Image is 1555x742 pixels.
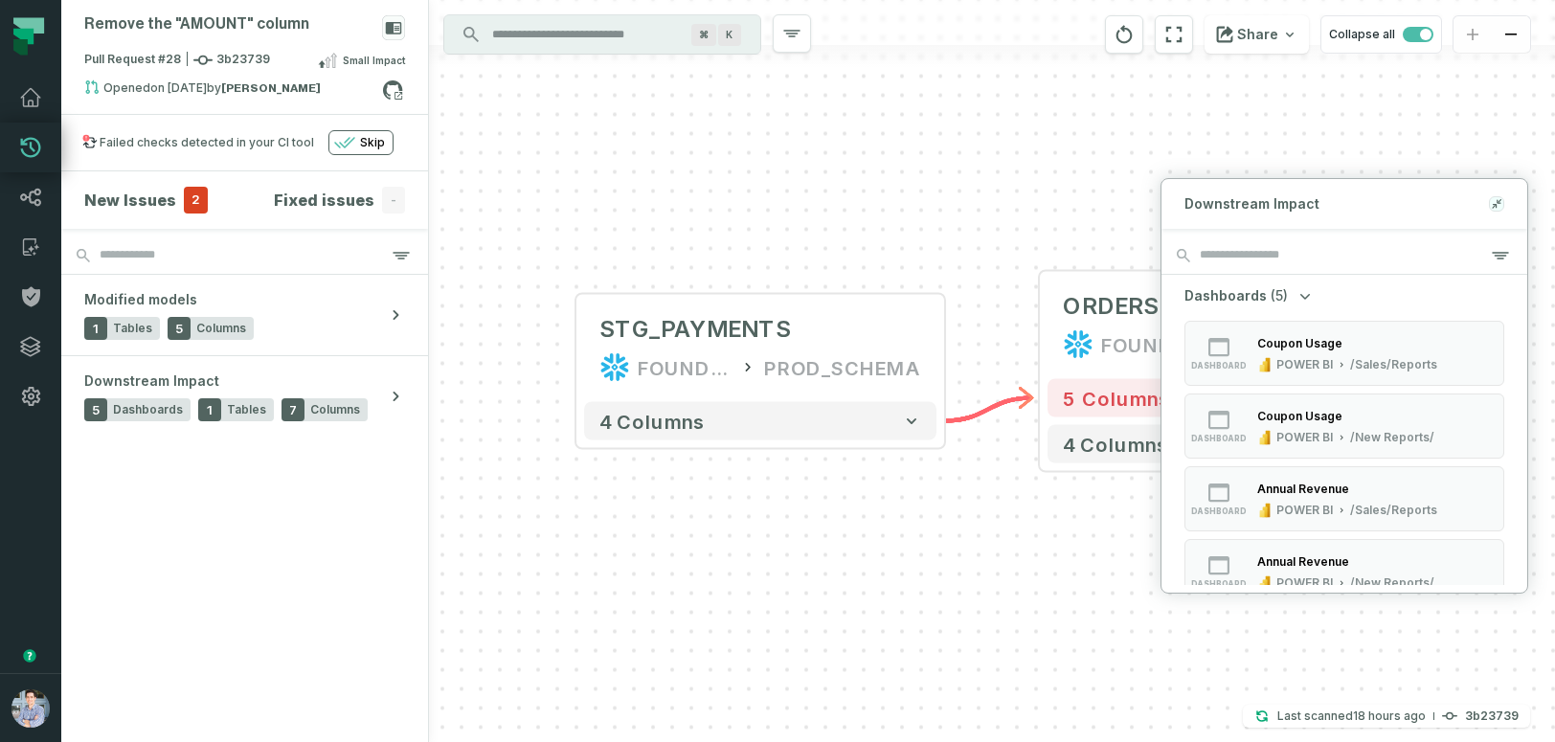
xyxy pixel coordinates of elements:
span: 4 columns [1063,433,1168,456]
button: Downstream Impact5Dashboards1Tables7Columns [61,356,428,437]
span: 5 columns removed [1063,387,1268,410]
span: Press ⌘ + K to focus the search bar [718,24,741,46]
h4: New Issues [84,189,176,212]
span: 4 columns [599,410,705,433]
span: (5) [1271,286,1288,305]
div: FOUNDATIONAL_DB [638,352,732,383]
span: Tables [113,321,152,336]
div: POWER BI [1276,503,1333,518]
button: dashboardPOWER BI/Sales/Reports [1184,321,1504,386]
div: POWER BI [1276,575,1333,591]
h4: 3b23739 [1465,710,1519,722]
span: 1 [84,317,107,340]
button: Share [1205,15,1309,54]
div: /New Reports/ [1350,430,1434,445]
span: Columns [310,402,360,417]
p: Last scanned [1277,707,1426,726]
div: Coupon Usage [1257,409,1342,423]
button: Modified models1Tables5Columns [61,275,428,355]
span: Dashboards [113,402,183,417]
span: Downstream Impact [84,371,219,391]
span: dashboard [1191,579,1247,589]
strong: Barak Fargoun (fargoun) [221,82,321,94]
div: Failed checks detected in your CI tool [100,135,314,150]
button: dashboardPOWER BI/Sales/Reports [1184,466,1504,531]
h4: Fixed issues [274,189,374,212]
div: Tooltip anchor [21,647,38,664]
div: PROD_SCHEMA [764,352,921,383]
span: Dashboards [1184,286,1267,305]
button: Last scanned[DATE] 9:28:08 PM3b23739 [1243,705,1530,728]
span: - [382,187,405,214]
div: /Sales/Reports [1350,503,1437,518]
div: POWER BI [1276,357,1333,372]
div: POWER BI [1276,430,1333,445]
span: dashboard [1191,361,1247,371]
span: Downstream Impact [1184,194,1319,214]
button: dashboardPOWER BI/New Reports/ [1184,539,1504,604]
span: Columns [196,321,246,336]
div: Opened by [84,79,382,102]
a: View on github [380,78,405,102]
span: dashboard [1191,506,1247,516]
span: 2 [184,187,208,214]
div: Remove the "AMOUNT" column [84,15,309,34]
span: Press ⌘ + K to focus the search bar [691,24,716,46]
relative-time: Mar 10, 2025, 5:00 PM EDT [150,80,207,95]
span: 1 [198,398,221,421]
relative-time: Aug 27, 2025, 9:28 PM EDT [1353,708,1426,723]
img: avatar of Alon Nafta [11,689,50,728]
span: Tables [227,402,266,417]
span: Skip [360,135,385,150]
g: Edge from c8867c613c347eb7857e509391c84b7d to 0dd85c77dd217d0afb16c7d4fb3eff19 [944,398,1032,421]
div: STG_PAYMENTS [599,314,791,345]
span: Small Impact [343,53,405,68]
span: 5 [168,317,191,340]
span: Modified models [84,290,197,309]
div: /Sales/Reports [1350,357,1437,372]
div: ORDERS [1063,291,1159,322]
span: Pull Request #28 3b23739 [84,51,270,70]
div: Annual Revenue [1257,554,1349,569]
button: New Issues2Fixed issues- [84,187,405,214]
div: Annual Revenue [1257,482,1349,496]
button: Dashboards(5) [1184,286,1315,305]
div: /New Reports/ [1350,575,1434,591]
span: dashboard [1191,434,1247,443]
button: Skip [328,130,394,155]
button: dashboardPOWER BI/New Reports/ [1184,393,1504,459]
button: Collapse all [1320,15,1442,54]
button: zoom out [1492,16,1530,54]
div: Coupon Usage [1257,336,1342,350]
span: 5 [84,398,107,421]
div: FOUNDATIONAL_DB [1101,329,1195,360]
span: 7 [282,398,304,421]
